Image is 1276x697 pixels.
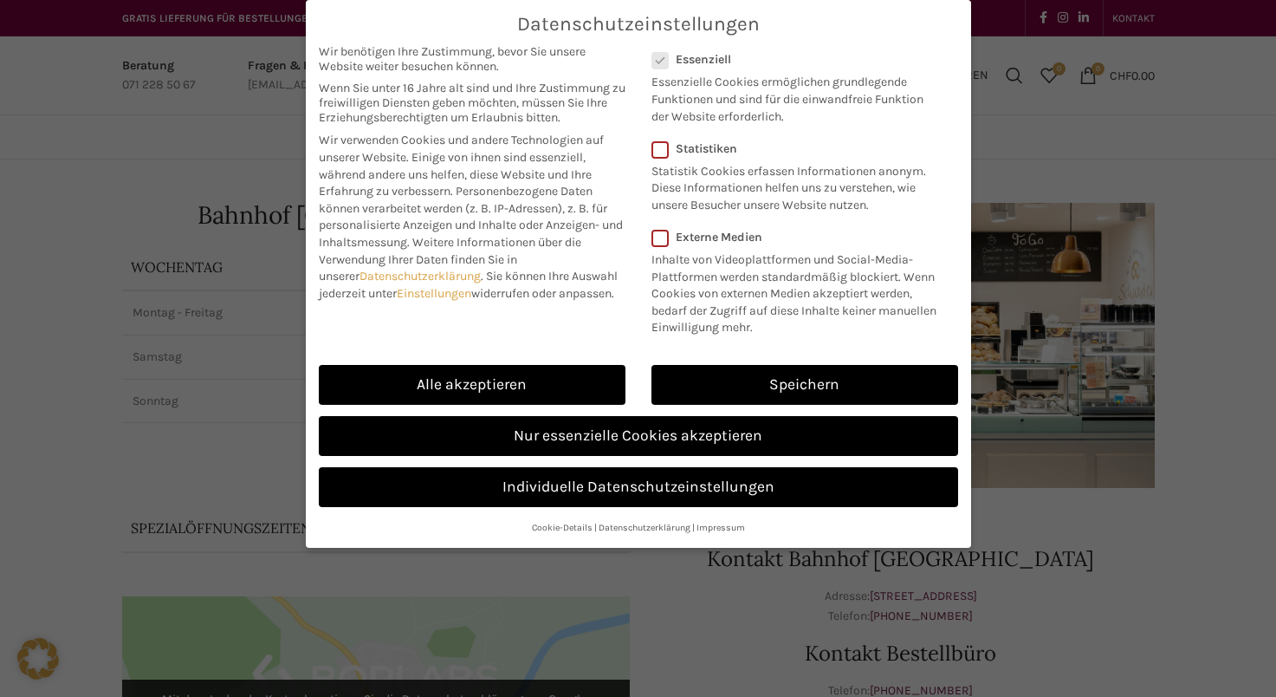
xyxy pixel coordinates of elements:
[651,156,936,214] p: Statistik Cookies erfassen Informationen anonym. Diese Informationen helfen uns zu verstehen, wie...
[651,230,947,244] label: Externe Medien
[319,184,623,250] span: Personenbezogene Daten können verarbeitet werden (z. B. IP-Adressen), z. B. für personalisierte A...
[319,269,618,301] span: Sie können Ihre Auswahl jederzeit unter widerrufen oder anpassen.
[696,522,745,533] a: Impressum
[319,365,625,405] a: Alle akzeptieren
[319,44,625,74] span: Wir benötigen Ihre Zustimmung, bevor Sie unsere Website weiter besuchen können.
[319,133,604,199] span: Wir verwenden Cookies und andere Technologien auf unserer Website. Einige von ihnen sind essenzie...
[651,67,936,125] p: Essenzielle Cookies ermöglichen grundlegende Funktionen und sind für die einwandfreie Funktion de...
[532,522,593,533] a: Cookie-Details
[651,365,958,405] a: Speichern
[397,286,471,301] a: Einstellungen
[651,141,936,156] label: Statistiken
[517,13,760,36] span: Datenschutzeinstellungen
[319,235,581,283] span: Weitere Informationen über die Verwendung Ihrer Daten finden Sie in unserer .
[651,244,947,336] p: Inhalte von Videoplattformen und Social-Media-Plattformen werden standardmäßig blockiert. Wenn Co...
[319,467,958,507] a: Individuelle Datenschutzeinstellungen
[359,269,481,283] a: Datenschutzerklärung
[651,52,936,67] label: Essenziell
[319,416,958,456] a: Nur essenzielle Cookies akzeptieren
[599,522,690,533] a: Datenschutzerklärung
[319,81,625,125] span: Wenn Sie unter 16 Jahre alt sind und Ihre Zustimmung zu freiwilligen Diensten geben möchten, müss...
